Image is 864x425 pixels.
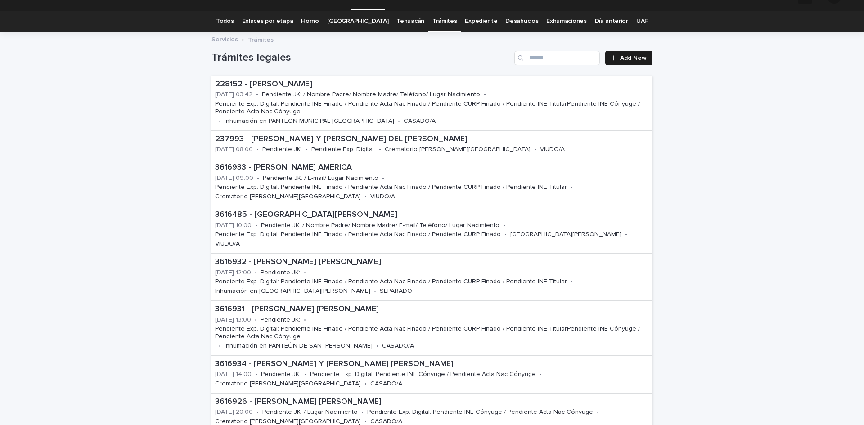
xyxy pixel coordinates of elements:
[215,287,370,295] p: Inhumación en [GEOGRAPHIC_DATA][PERSON_NAME]
[261,222,499,229] p: Pendiente JK: / Nombre Padre/ Nombre Madre/ E-mail/ Teléfono/ Lugar Nacimiento
[380,287,412,295] p: SEPARADO
[505,11,538,32] a: Desahucios
[636,11,648,32] a: UAF
[534,146,536,153] p: •
[215,240,240,248] p: VIUDO/A
[211,301,652,356] a: 3616931 - [PERSON_NAME] [PERSON_NAME][DATE] 13:00•Pendiente JK:•Pendiente Exp. Digital: Pendiente...
[361,408,364,416] p: •
[327,11,389,32] a: [GEOGRAPHIC_DATA]
[215,371,252,378] p: [DATE] 14:00
[215,146,253,153] p: [DATE] 08:00
[546,11,586,32] a: Exhumaciones
[215,222,252,229] p: [DATE] 10:00
[225,117,394,125] p: Inhumación en PANTEON MUNICIPAL [GEOGRAPHIC_DATA]
[364,380,367,388] p: •
[620,55,647,61] span: Add New
[571,278,573,286] p: •
[370,380,402,388] p: CASADO/A
[255,316,257,324] p: •
[219,342,221,350] p: •
[432,11,457,32] a: Trámites
[211,159,652,206] a: 3616933 - [PERSON_NAME] AMERICA[DATE] 09:00•Pendiente JK: / E-mail/ Lugar Nacimiento•Pendiente Ex...
[379,146,381,153] p: •
[571,183,573,191] p: •
[215,304,649,314] p: 3616931 - [PERSON_NAME] [PERSON_NAME]
[215,278,567,286] p: Pendiente Exp. Digital: Pendiente INE Finado / Pendiente Acta Nac Finado / Pendiente CURP Finado ...
[211,76,652,131] a: 228152 - [PERSON_NAME][DATE] 03:42•Pendiente JK: / Nombre Padre/ Nombre Madre/ Teléfono/ Lugar Na...
[255,269,257,277] p: •
[215,231,501,238] p: Pendiente Exp. Digital: Pendiente INE Finado / Pendiente Acta Nac Finado / Pendiente CURP Finado
[215,80,649,89] p: 228152 - [PERSON_NAME]
[211,206,652,254] a: 3616485 - [GEOGRAPHIC_DATA][PERSON_NAME][DATE] 10:00•Pendiente JK: / Nombre Padre/ Nombre Madre/ ...
[465,11,497,32] a: Expediente
[504,231,507,238] p: •
[215,380,361,388] p: Crematorio [PERSON_NAME][GEOGRAPHIC_DATA]
[215,183,567,191] p: Pendiente Exp. Digital: Pendiente INE Finado / Pendiente Acta Nac Finado / Pendiente CURP Finado ...
[510,231,621,238] p: [GEOGRAPHIC_DATA][PERSON_NAME]
[261,269,300,277] p: Pendiente JK:
[370,193,395,201] p: VIUDO/A
[367,408,593,416] p: Pendiente Exp. Digital: Pendiente INE Cónyuge / Pendiente Acta Nac Cónyuge
[385,146,531,153] p: Crematorio [PERSON_NAME][GEOGRAPHIC_DATA]
[256,91,258,98] p: •
[255,222,257,229] p: •
[484,91,486,98] p: •
[211,254,652,301] a: 3616932 - [PERSON_NAME] [PERSON_NAME][DATE] 12:00•Pendiente JK:•Pendiente Exp. Digital: Pendiente...
[215,193,361,201] p: Crematorio [PERSON_NAME][GEOGRAPHIC_DATA]
[310,371,536,378] p: Pendiente Exp. Digital: Pendiente INE Cónyuge / Pendiente Acta Nac Cónyuge
[306,146,308,153] p: •
[262,408,358,416] p: Pendiente JK: / Lugar Nacimiento
[211,131,652,159] a: 237993 - [PERSON_NAME] Y [PERSON_NAME] DEL [PERSON_NAME][DATE] 08:00•Pendiente JK:•Pendiente Exp....
[261,316,300,324] p: Pendiente JK:
[262,146,302,153] p: Pendiente JK:
[215,91,252,98] p: [DATE] 03:42
[219,117,221,125] p: •
[262,91,480,98] p: Pendiente JK: / Nombre Padre/ Nombre Madre/ Teléfono/ Lugar Nacimiento
[364,193,367,201] p: •
[216,11,234,32] a: Todos
[215,397,649,407] p: 3616926 - [PERSON_NAME] [PERSON_NAME]
[404,117,436,125] p: CASADO/A
[242,11,293,32] a: Enlaces por etapa
[595,11,628,32] a: Día anterior
[215,100,649,116] p: Pendiente Exp. Digital: Pendiente INE Finado / Pendiente Acta Nac Finado / Pendiente CURP Finado ...
[311,146,375,153] p: Pendiente Exp. Digital:
[396,11,424,32] a: Tehuacán
[304,269,306,277] p: •
[215,210,649,220] p: 3616485 - [GEOGRAPHIC_DATA][PERSON_NAME]
[382,174,384,182] p: •
[215,269,251,277] p: [DATE] 12:00
[215,257,649,267] p: 3616932 - [PERSON_NAME] [PERSON_NAME]
[514,51,600,65] input: Search
[248,34,274,44] p: Trámites
[211,51,511,64] h1: Trámites legales
[540,146,565,153] p: VIUDO/A
[625,231,627,238] p: •
[215,325,649,340] p: Pendiente Exp. Digital: Pendiente INE Finado / Pendiente Acta Nac Finado / Pendiente CURP Finado ...
[382,342,414,350] p: CASADO/A
[263,174,378,182] p: Pendiente JK: / E-mail/ Lugar Nacimiento
[304,371,306,378] p: •
[215,359,649,369] p: 3616934 - [PERSON_NAME] Y [PERSON_NAME] [PERSON_NAME]
[597,408,599,416] p: •
[398,117,400,125] p: •
[261,371,301,378] p: Pendiente JK:
[257,174,259,182] p: •
[540,371,542,378] p: •
[215,316,251,324] p: [DATE] 13:00
[215,134,649,144] p: 237993 - [PERSON_NAME] Y [PERSON_NAME] DEL [PERSON_NAME]
[255,371,257,378] p: •
[256,408,259,416] p: •
[211,356,652,394] a: 3616934 - [PERSON_NAME] Y [PERSON_NAME] [PERSON_NAME][DATE] 14:00•Pendiente JK:•Pendiente Exp. Di...
[503,222,505,229] p: •
[215,174,253,182] p: [DATE] 09:00
[301,11,319,32] a: Horno
[304,316,306,324] p: •
[211,34,238,44] a: Servicios
[374,287,376,295] p: •
[225,342,373,350] p: Inhumación en PANTEÓN DE SAN [PERSON_NAME]
[605,51,652,65] a: Add New
[215,163,649,173] p: 3616933 - [PERSON_NAME] AMERICA
[256,146,259,153] p: •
